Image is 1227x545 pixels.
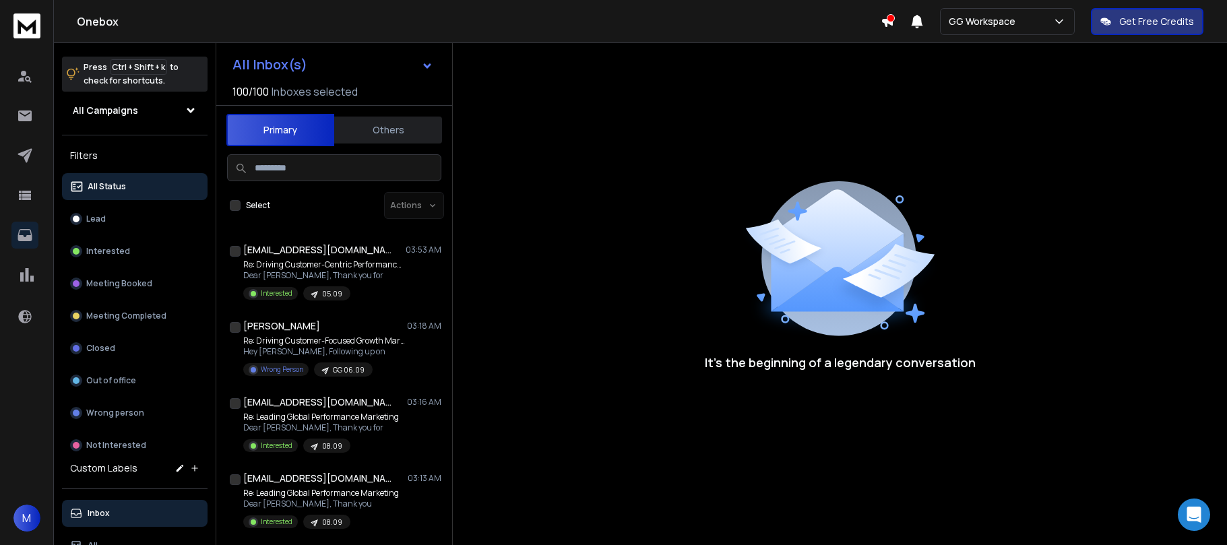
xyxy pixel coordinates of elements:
[243,395,391,409] h1: [EMAIL_ADDRESS][DOMAIN_NAME]
[246,200,270,211] label: Select
[322,517,342,527] p: 08.09
[243,472,391,485] h1: [EMAIL_ADDRESS][DOMAIN_NAME]
[222,51,444,78] button: All Inbox(s)
[334,115,442,145] button: Others
[407,321,441,331] p: 03:18 AM
[86,278,152,289] p: Meeting Booked
[322,441,342,451] p: 08.09
[73,104,138,117] h1: All Campaigns
[86,246,130,257] p: Interested
[243,499,399,509] p: Dear [PERSON_NAME], Thank you
[1119,15,1194,28] p: Get Free Credits
[243,319,320,333] h1: [PERSON_NAME]
[243,412,399,422] p: Re: Leading Global Performance Marketing
[62,432,208,459] button: Not Interested
[62,367,208,394] button: Out of office
[1091,8,1203,35] button: Get Free Credits
[86,214,106,224] p: Lead
[226,114,334,146] button: Primary
[408,473,441,484] p: 03:13 AM
[62,238,208,265] button: Interested
[243,259,405,270] p: Re: Driving Customer-Centric Performance Marketing
[62,97,208,124] button: All Campaigns
[84,61,179,88] p: Press to check for shortcuts.
[243,243,391,257] h1: [EMAIL_ADDRESS][DOMAIN_NAME]
[1178,499,1210,531] div: Open Intercom Messenger
[406,245,441,255] p: 03:53 AM
[86,408,144,418] p: Wrong person
[261,517,292,527] p: Interested
[62,335,208,362] button: Closed
[243,346,405,357] p: Hey [PERSON_NAME], Following up on
[13,505,40,532] button: M
[62,205,208,232] button: Lead
[272,84,358,100] h3: Inboxes selected
[322,289,342,299] p: 05.09
[243,270,405,281] p: Dear [PERSON_NAME], Thank you for
[261,364,303,375] p: Wrong Person
[70,461,137,475] h3: Custom Labels
[705,353,976,372] p: It’s the beginning of a legendary conversation
[62,270,208,297] button: Meeting Booked
[261,288,292,298] p: Interested
[86,343,115,354] p: Closed
[232,58,307,71] h1: All Inbox(s)
[62,146,208,165] h3: Filters
[86,375,136,386] p: Out of office
[62,173,208,200] button: All Status
[86,440,146,451] p: Not Interested
[88,508,110,519] p: Inbox
[333,365,365,375] p: GG 06.09
[13,13,40,38] img: logo
[949,15,1021,28] p: GG Workspace
[110,59,167,75] span: Ctrl + Shift + k
[407,397,441,408] p: 03:16 AM
[62,399,208,426] button: Wrong person
[88,181,126,192] p: All Status
[86,311,166,321] p: Meeting Completed
[77,13,881,30] h1: Onebox
[243,488,399,499] p: Re: Leading Global Performance Marketing
[232,84,269,100] span: 100 / 100
[243,335,405,346] p: Re: Driving Customer-Focused Growth Marketing
[62,500,208,527] button: Inbox
[62,302,208,329] button: Meeting Completed
[243,422,399,433] p: Dear [PERSON_NAME], Thank you for
[261,441,292,451] p: Interested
